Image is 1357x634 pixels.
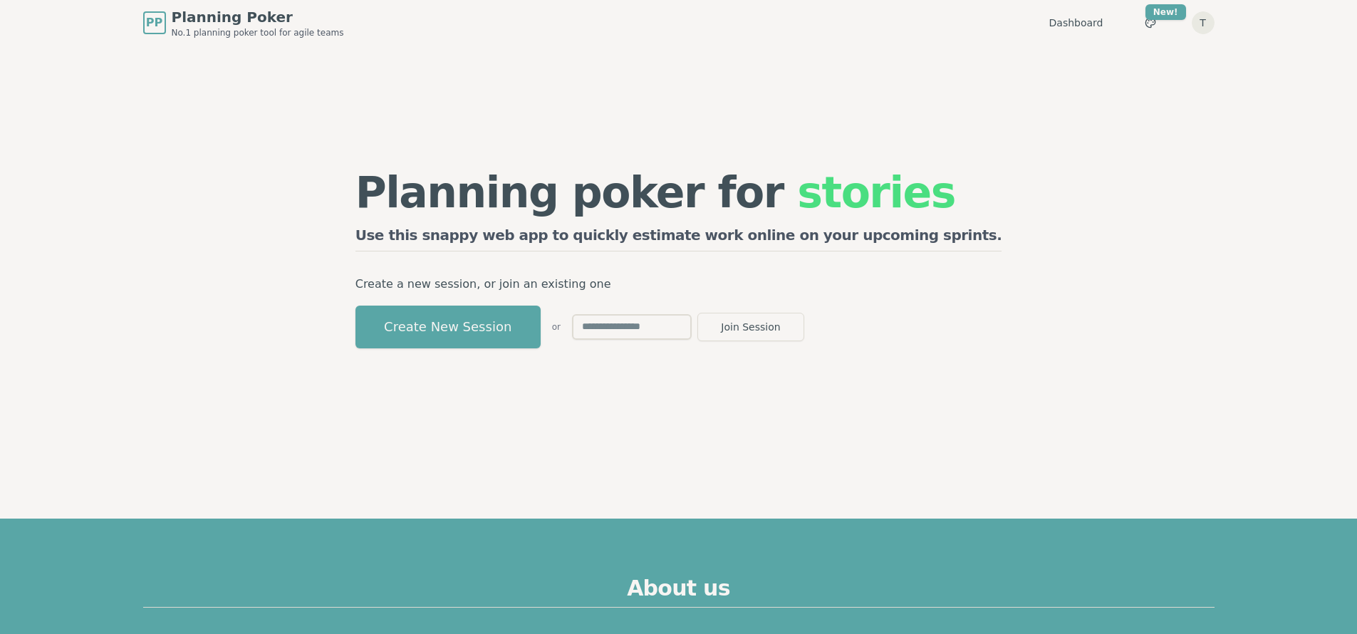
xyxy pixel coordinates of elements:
[355,225,1002,251] h2: Use this snappy web app to quickly estimate work online on your upcoming sprints.
[1145,4,1186,20] div: New!
[172,7,344,27] span: Planning Poker
[355,306,541,348] button: Create New Session
[355,274,1002,294] p: Create a new session, or join an existing one
[143,7,344,38] a: PPPlanning PokerNo.1 planning poker tool for agile teams
[172,27,344,38] span: No.1 planning poker tool for agile teams
[697,313,804,341] button: Join Session
[1192,11,1215,34] button: T
[797,167,955,217] span: stories
[1049,16,1103,30] a: Dashboard
[552,321,561,333] span: or
[146,14,162,31] span: PP
[1138,10,1163,36] button: New!
[355,171,1002,214] h1: Planning poker for
[143,576,1215,608] h2: About us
